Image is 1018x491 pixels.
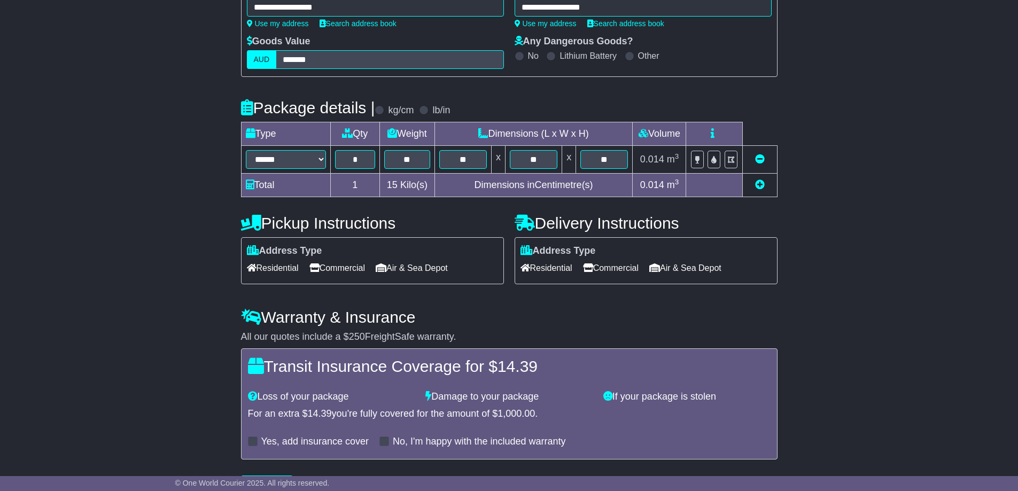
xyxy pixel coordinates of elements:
span: 250 [349,331,365,342]
span: 14.39 [308,408,332,419]
label: Address Type [520,245,596,257]
a: Use my address [247,19,309,28]
label: No [528,51,539,61]
label: Any Dangerous Goods? [515,36,633,48]
td: Qty [330,122,380,146]
sup: 3 [675,152,679,160]
label: Yes, add insurance cover [261,436,369,448]
div: If your package is stolen [598,391,776,403]
span: Commercial [309,260,365,276]
a: Search address book [320,19,397,28]
a: Add new item [755,180,765,190]
div: For an extra $ you're fully covered for the amount of $ . [248,408,771,420]
td: 1 [330,174,380,197]
div: Damage to your package [420,391,598,403]
td: Dimensions in Centimetre(s) [434,174,633,197]
span: 0.014 [640,180,664,190]
h4: Warranty & Insurance [241,308,778,326]
span: m [667,154,679,165]
h4: Pickup Instructions [241,214,504,232]
span: Commercial [583,260,639,276]
span: m [667,180,679,190]
td: x [562,146,576,174]
td: Dimensions (L x W x H) [434,122,633,146]
label: Lithium Battery [559,51,617,61]
td: x [491,146,505,174]
span: 0.014 [640,154,664,165]
td: Kilo(s) [380,174,435,197]
label: kg/cm [388,105,414,116]
label: Address Type [247,245,322,257]
td: Weight [380,122,435,146]
span: Residential [520,260,572,276]
a: Remove this item [755,154,765,165]
span: Residential [247,260,299,276]
sup: 3 [675,178,679,186]
div: Loss of your package [243,391,421,403]
span: Air & Sea Depot [649,260,721,276]
a: Use my address [515,19,577,28]
span: 14.39 [498,357,538,375]
td: Total [241,174,330,197]
h4: Delivery Instructions [515,214,778,232]
span: © One World Courier 2025. All rights reserved. [175,479,330,487]
label: Other [638,51,659,61]
h4: Package details | [241,99,375,116]
span: 1,000.00 [498,408,535,419]
div: All our quotes include a $ FreightSafe warranty. [241,331,778,343]
span: 15 [387,180,398,190]
span: Air & Sea Depot [376,260,448,276]
label: No, I'm happy with the included warranty [393,436,566,448]
td: Volume [633,122,686,146]
a: Search address book [587,19,664,28]
label: AUD [247,50,277,69]
h4: Transit Insurance Coverage for $ [248,357,771,375]
td: Type [241,122,330,146]
label: Goods Value [247,36,310,48]
label: lb/in [432,105,450,116]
